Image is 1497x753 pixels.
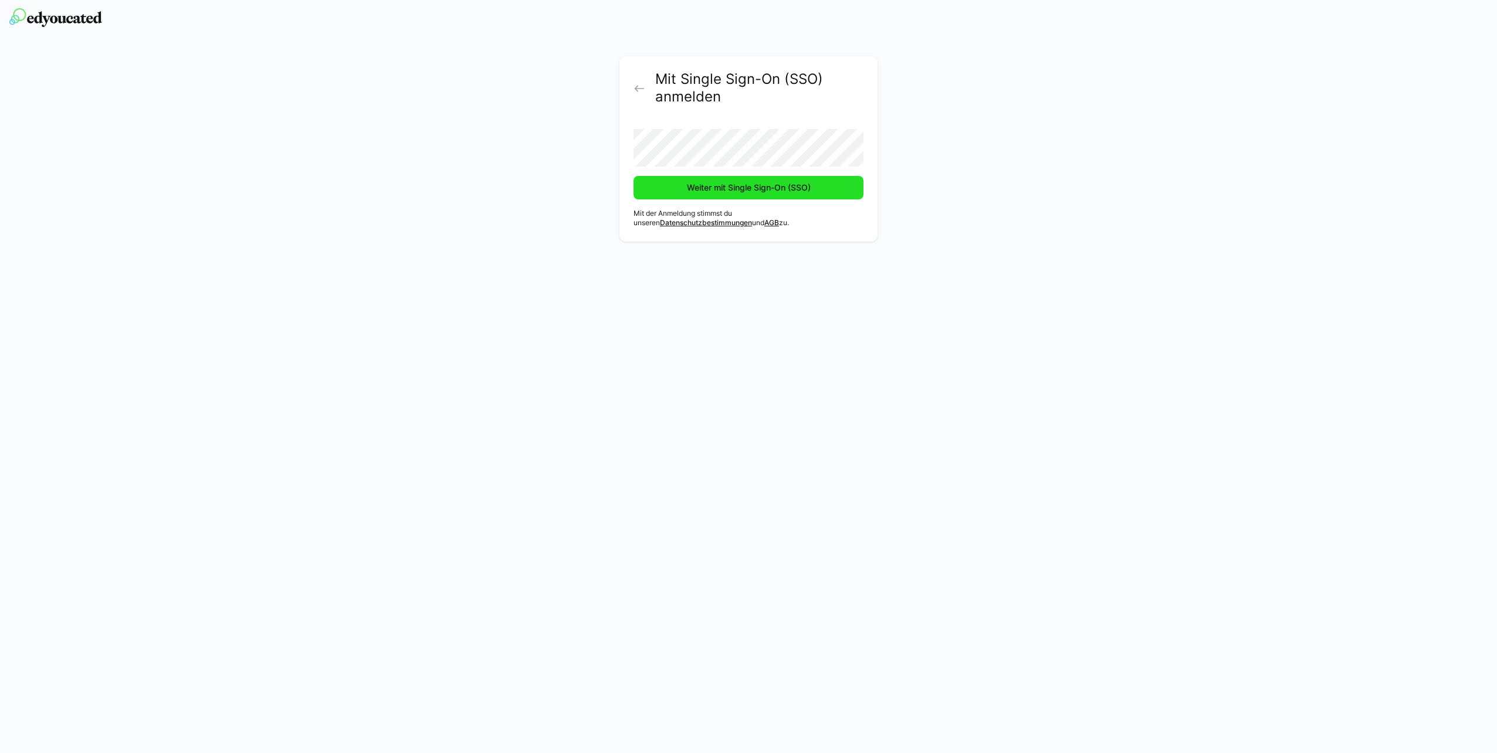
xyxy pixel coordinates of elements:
[655,70,863,106] h2: Mit Single Sign-On (SSO) anmelden
[660,218,752,227] a: Datenschutzbestimmungen
[634,176,863,199] button: Weiter mit Single Sign-On (SSO)
[634,209,863,228] p: Mit der Anmeldung stimmst du unseren und zu.
[764,218,779,227] a: AGB
[9,8,102,27] img: edyoucated
[685,182,812,194] span: Weiter mit Single Sign-On (SSO)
